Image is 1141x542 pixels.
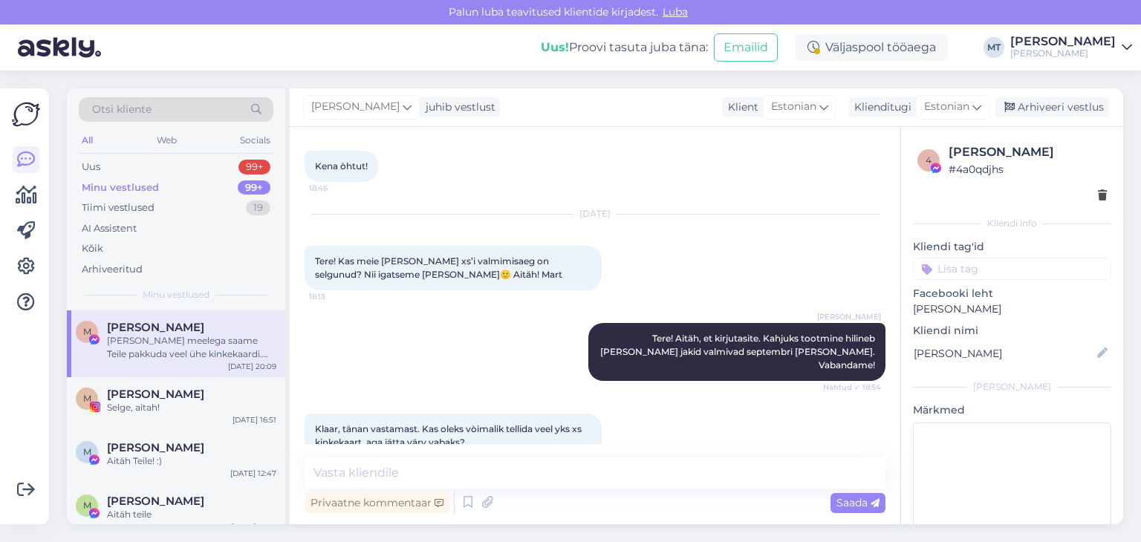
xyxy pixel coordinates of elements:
[913,301,1111,317] p: [PERSON_NAME]
[949,143,1107,161] div: [PERSON_NAME]
[231,521,276,532] div: [DATE] 12:22
[83,393,91,404] span: M
[143,288,209,301] span: Minu vestlused
[305,493,449,513] div: Privaatne kommentaar
[722,99,758,115] div: Klient
[237,131,273,150] div: Socials
[238,160,270,174] div: 99+
[1010,36,1116,48] div: [PERSON_NAME]
[12,100,40,128] img: Askly Logo
[995,97,1110,117] div: Arhiveeri vestlus
[107,494,204,508] span: Maila Logina
[82,160,100,174] div: Uus
[107,454,276,468] div: Aitäh Teile! :)
[836,496,880,509] span: Saada
[924,99,969,115] span: Estonian
[823,382,881,393] span: Nähtud ✓ 18:54
[230,468,276,479] div: [DATE] 12:47
[246,200,270,215] div: 19
[714,33,778,62] button: Emailid
[914,345,1094,362] input: Lisa nimi
[82,200,155,215] div: Tiimi vestlused
[238,180,270,195] div: 99+
[82,241,103,256] div: Kõik
[913,217,1111,230] div: Kliendi info
[107,321,204,334] span: Mart Engelbrecht
[541,40,569,54] b: Uus!
[309,291,365,302] span: 18:13
[420,99,495,115] div: juhib vestlust
[315,255,562,280] span: Tere! Kas meie [PERSON_NAME] xs’i valmimisaeg on selgunud? Nii igatseme [PERSON_NAME]🙂 Aitäh! Mart
[913,380,1111,394] div: [PERSON_NAME]
[796,34,948,61] div: Väljaspool tööaega
[949,161,1107,177] div: # 4a0qdjhs
[913,402,1111,418] p: Märkmed
[600,333,877,370] span: Tere! Aitäh, et kirjutasite. Kahjuks tootmine hilineb [PERSON_NAME] jakid valmivad septembri [PER...
[315,160,368,172] span: Kena òhtut!
[82,262,143,277] div: Arhiveeritud
[82,221,137,236] div: AI Assistent
[771,99,816,115] span: Estonian
[817,311,881,322] span: [PERSON_NAME]
[926,154,932,166] span: 4
[92,102,152,117] span: Otsi kliente
[311,99,400,115] span: [PERSON_NAME]
[913,239,1111,255] p: Kliendi tag'id
[541,39,708,56] div: Proovi tasuta juba täna:
[83,500,91,511] span: M
[233,414,276,425] div: [DATE] 16:51
[83,326,91,337] span: M
[913,323,1111,339] p: Kliendi nimi
[305,207,885,221] div: [DATE]
[309,183,365,194] span: 18:46
[913,258,1111,280] input: Lisa tag
[107,508,276,521] div: Aitäh teile
[913,286,1111,301] p: Facebooki leht
[1010,36,1132,59] a: [PERSON_NAME][PERSON_NAME]
[315,423,584,448] span: Klaar, tänan vastamast. Kas oleks vòimalik tellida veel yks xs kinkekaart, aga jätta värv vabaks?
[79,131,96,150] div: All
[154,131,180,150] div: Web
[107,388,204,401] span: Marko
[658,5,692,19] span: Luba
[82,180,159,195] div: Minu vestlused
[848,99,911,115] div: Klienditugi
[107,334,276,361] div: [PERSON_NAME] meelega saame Teile pakkuda veel ühe kinkekaardi. Andke teada, mis hetkel saaksite ...
[228,361,276,372] div: [DATE] 20:09
[984,37,1004,58] div: MT
[1010,48,1116,59] div: [PERSON_NAME]
[83,446,91,457] span: M
[107,441,204,454] span: Maila Jaas
[107,401,276,414] div: Selge, aitah!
